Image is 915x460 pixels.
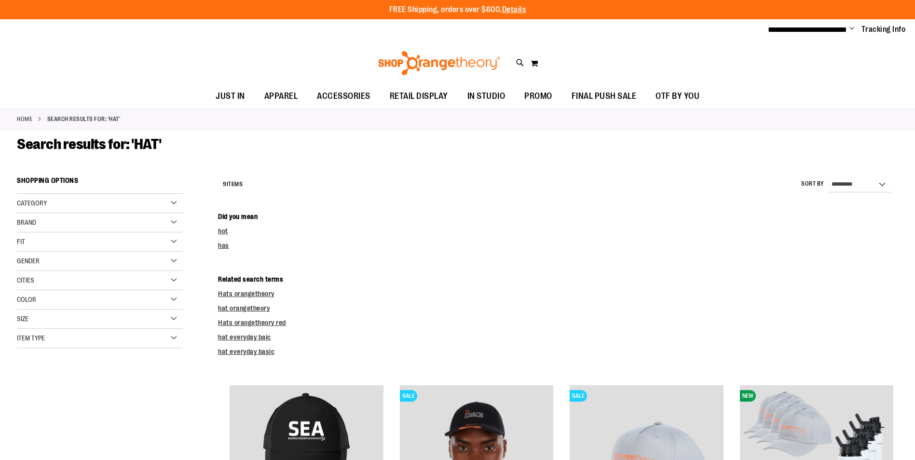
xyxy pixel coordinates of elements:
span: SALE [570,390,587,402]
span: Fit [17,238,25,245]
span: Size [17,315,28,323]
span: ACCESSORIES [317,85,370,107]
span: OTF BY YOU [656,85,699,107]
span: JUST IN [216,85,245,107]
span: Color [17,296,36,303]
span: Search results for: 'HAT' [17,136,162,152]
span: 9 [223,181,227,188]
span: IN STUDIO [467,85,505,107]
span: Gender [17,257,40,265]
span: Brand [17,218,36,226]
span: APPAREL [264,85,298,107]
strong: Shopping Options [17,172,183,194]
a: hat everyday basic [218,348,274,355]
a: OTF BY YOU [646,85,709,108]
strong: Search results for: 'HAT' [47,115,121,123]
p: FREE Shipping, orders over $600. [389,4,526,15]
a: hot [218,227,228,235]
a: IN STUDIO [458,85,515,108]
a: RETAIL DISPLAY [380,85,458,108]
a: FINAL PUSH SALE [562,85,646,108]
span: RETAIL DISPLAY [390,85,448,107]
a: Hats orangetheory red [218,319,286,326]
h2: Items [223,177,243,192]
span: FINAL PUSH SALE [572,85,637,107]
button: Account menu [849,25,854,34]
span: Cities [17,276,34,284]
a: Tracking Info [861,24,906,35]
img: Shop Orangetheory [377,51,502,75]
span: Category [17,199,47,207]
span: Item Type [17,334,45,342]
a: hat everyday baic [218,333,271,341]
a: Hats orangetheory [218,290,274,298]
a: Home [17,115,32,123]
dt: Did you mean [218,212,898,221]
a: ACCESSORIES [307,85,380,108]
dt: Related search terms [218,274,898,284]
span: PROMO [524,85,552,107]
a: has [218,242,229,249]
span: NEW [740,390,756,402]
a: Details [502,5,526,14]
label: Sort By [801,180,824,188]
a: hat orangetheory [218,304,270,312]
a: APPAREL [255,85,308,108]
a: JUST IN [206,85,255,108]
a: PROMO [515,85,562,108]
span: SALE [400,390,417,402]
